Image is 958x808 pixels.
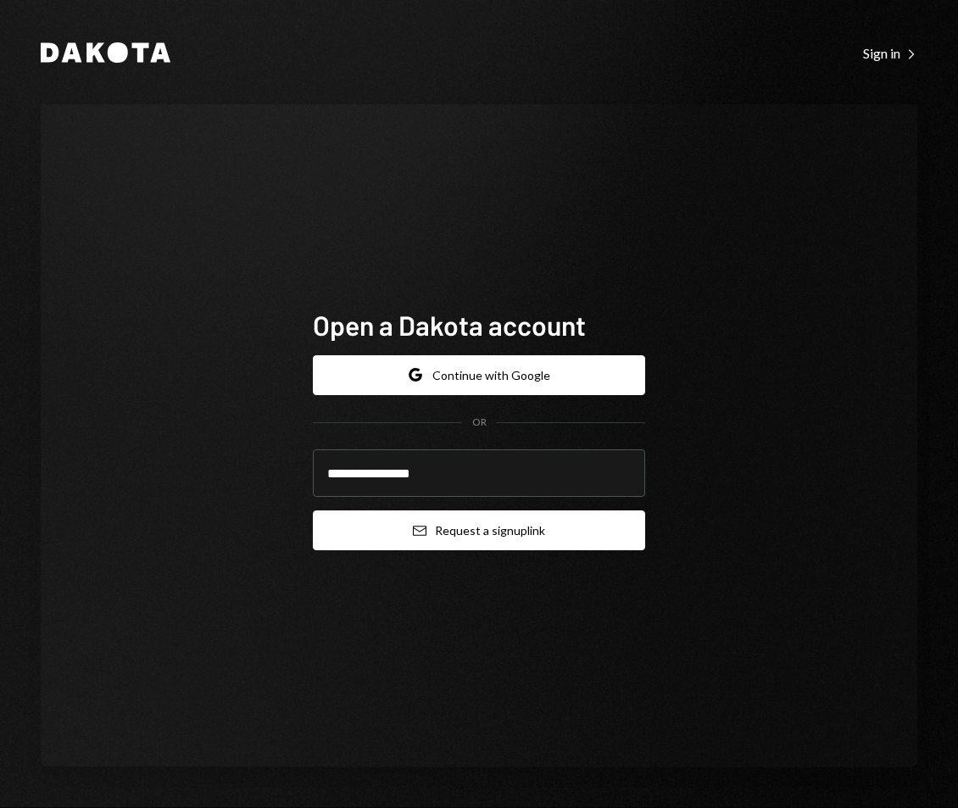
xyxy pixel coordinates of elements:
[863,45,917,62] div: Sign in
[313,510,645,550] button: Request a signuplink
[863,43,917,62] a: Sign in
[313,355,645,395] button: Continue with Google
[313,308,645,342] h1: Open a Dakota account
[472,415,487,430] div: OR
